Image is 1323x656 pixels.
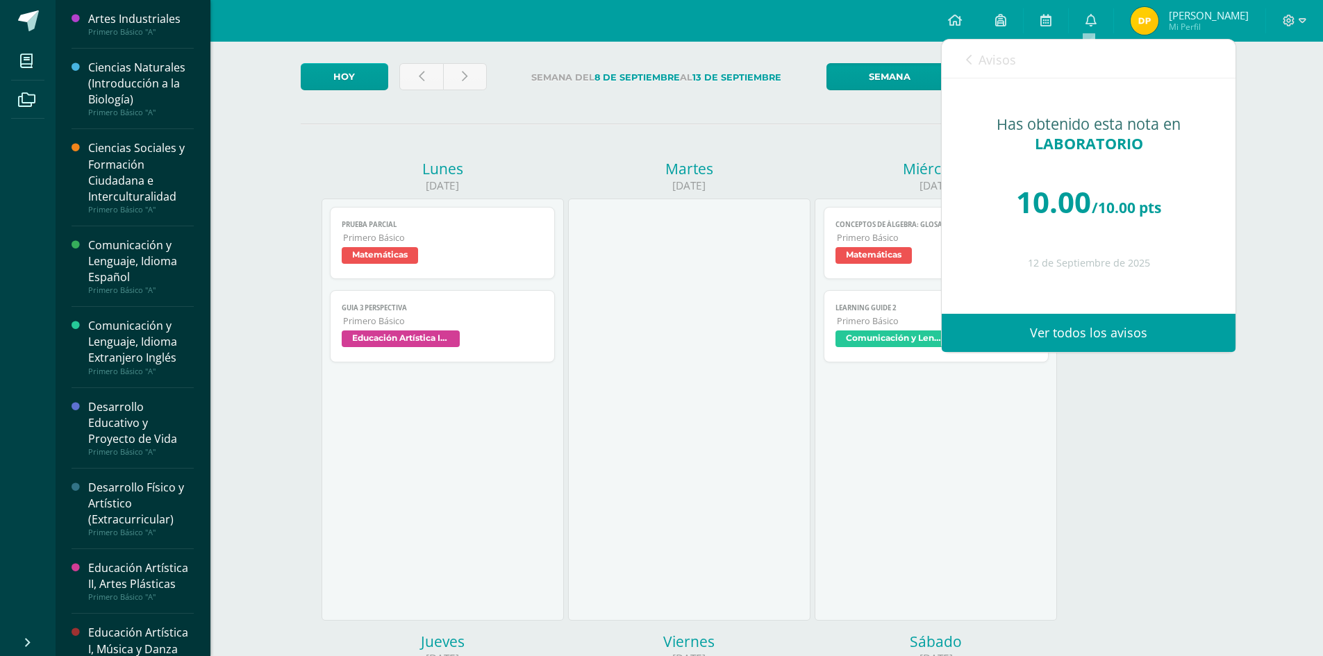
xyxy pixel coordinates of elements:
[88,237,194,295] a: Comunicación y Lenguaje, Idioma EspañolPrimero Básico "A"
[88,318,194,366] div: Comunicación y Lenguaje, Idioma Extranjero Inglés
[343,232,544,244] span: Primero Básico
[1169,8,1249,22] span: [PERSON_NAME]
[970,258,1208,269] div: 12 de Septiembre de 2025
[342,303,544,312] span: Guia 3 Perspectiva
[835,220,1038,229] span: Conceptos de Álgebra: Glosario
[498,63,815,92] label: Semana del al
[692,72,781,83] strong: 13 de Septiembre
[88,560,194,602] a: Educación Artística II, Artes PlásticasPrimero Básico "A"
[88,399,194,447] div: Desarrollo Educativo y Proyecto de Vida
[815,632,1057,651] div: Sábado
[301,63,388,90] a: Hoy
[1169,21,1249,33] span: Mi Perfil
[88,27,194,37] div: Primero Básico "A"
[322,632,564,651] div: Jueves
[330,207,556,279] a: Prueba ParcialPrimero BásicoMatemáticas
[88,11,194,37] a: Artes IndustrialesPrimero Básico "A"
[979,51,1016,68] span: Avisos
[1131,7,1158,35] img: 93564258db162c5f0132051ea82a7157.png
[343,315,544,327] span: Primero Básico
[942,314,1235,352] a: Ver todos los avisos
[824,207,1049,279] a: Conceptos de Álgebra: GlosarioPrimero BásicoMatemáticas
[88,399,194,457] a: Desarrollo Educativo y Proyecto de VidaPrimero Básico "A"
[568,632,810,651] div: Viernes
[88,140,194,214] a: Ciencias Sociales y Formación Ciudadana e InterculturalidadPrimero Básico "A"
[88,237,194,285] div: Comunicación y Lenguaje, Idioma Español
[342,220,544,229] span: Prueba Parcial
[568,159,810,178] div: Martes
[88,60,194,108] div: Ciencias Naturales (Introducción a la Biología)
[594,72,680,83] strong: 8 de Septiembre
[88,592,194,602] div: Primero Básico "A"
[330,290,556,362] a: Guia 3 PerspectivaPrimero BásicoEducación Artística II, Artes Plásticas
[837,315,1038,327] span: Primero Básico
[322,159,564,178] div: Lunes
[322,178,564,193] div: [DATE]
[835,247,912,264] span: Matemáticas
[342,247,418,264] span: Matemáticas
[837,232,1038,244] span: Primero Básico
[88,140,194,204] div: Ciencias Sociales y Formación Ciudadana e Interculturalidad
[1016,182,1091,221] span: 10.00
[970,115,1208,153] div: Has obtenido esta nota en
[88,367,194,376] div: Primero Básico "A"
[88,480,194,537] a: Desarrollo Físico y Artístico (Extracurricular)Primero Básico "A"
[88,60,194,117] a: Ciencias Naturales (Introducción a la Biología)Primero Básico "A"
[342,330,460,347] span: Educación Artística II, Artes Plásticas
[88,560,194,592] div: Educación Artística II, Artes Plásticas
[835,330,954,347] span: Comunicación y Lenguaje, Idioma Extranjero Inglés
[815,178,1057,193] div: [DATE]
[824,290,1049,362] a: Learning Guide 2Primero BásicoComunicación y Lenguaje, Idioma Extranjero Inglés
[88,108,194,117] div: Primero Básico "A"
[815,159,1057,178] div: Miércoles
[88,318,194,376] a: Comunicación y Lenguaje, Idioma Extranjero InglésPrimero Básico "A"
[88,11,194,27] div: Artes Industriales
[88,528,194,537] div: Primero Básico "A"
[826,63,952,90] a: Semana
[1092,198,1161,217] span: /10.00 pts
[88,205,194,215] div: Primero Básico "A"
[1035,133,1143,153] span: LABORATORIO
[88,480,194,528] div: Desarrollo Físico y Artístico (Extracurricular)
[88,285,194,295] div: Primero Básico "A"
[835,303,1038,312] span: Learning Guide 2
[88,447,194,457] div: Primero Básico "A"
[568,178,810,193] div: [DATE]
